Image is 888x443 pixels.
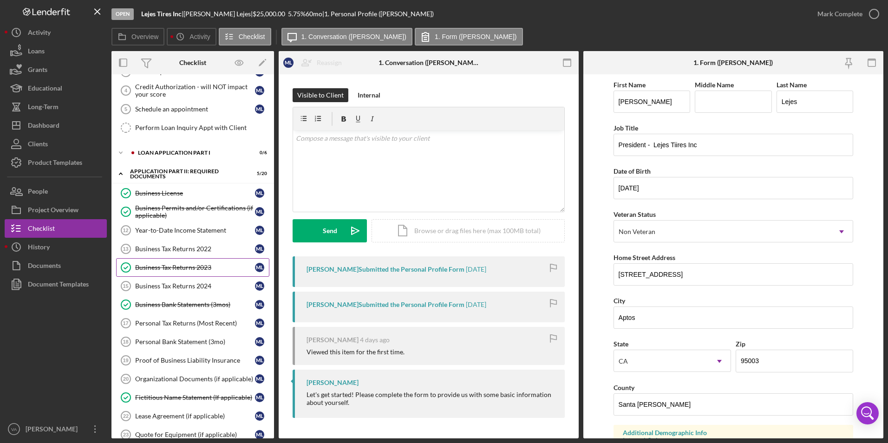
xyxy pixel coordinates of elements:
div: Business Tax Returns 2024 [135,282,255,290]
div: $25,000.00 [253,10,288,18]
div: [PERSON_NAME] Lejes | [183,10,253,18]
a: 22Lease Agreement (if applicable)ML [116,407,269,425]
div: 5.75 % [288,10,306,18]
div: Long-Term [28,98,59,118]
a: Educational [5,79,107,98]
div: M L [255,300,264,309]
a: Dashboard [5,116,107,135]
a: Activity [5,23,107,42]
div: Viewed this item for the first time. [307,348,405,356]
div: Mark Complete [817,5,862,23]
button: Mark Complete [808,5,883,23]
button: Project Overview [5,201,107,219]
label: Date of Birth [614,167,651,175]
button: People [5,182,107,201]
div: Send [323,219,337,242]
tspan: 17 [123,320,128,326]
a: 13Business Tax Returns 2022ML [116,240,269,258]
a: Business LicenseML [116,184,269,202]
div: Checklist [28,219,55,240]
div: [PERSON_NAME] Submitted the Personal Profile Form [307,301,464,308]
tspan: 18 [123,339,128,345]
a: Perform Loan Inquiry Appt with Client [116,118,269,137]
div: Product Templates [28,153,82,174]
button: 1. Conversation ([PERSON_NAME]) [281,28,412,46]
a: 15Business Tax Returns 2024ML [116,277,269,295]
tspan: 22 [123,413,129,419]
div: Clients [28,135,48,156]
button: Product Templates [5,153,107,172]
div: Schedule an appointment [135,105,255,113]
button: Internal [353,88,385,102]
button: Clients [5,135,107,153]
div: Non Veteran [619,228,655,235]
label: Overview [131,33,158,40]
div: Organizational Documents (if applicable) [135,375,255,383]
button: Checklist [219,28,271,46]
div: CA [619,358,628,365]
div: 1. Conversation ([PERSON_NAME]) [379,59,478,66]
div: M L [255,374,264,384]
div: Application Part II: Required Documents [130,169,244,179]
div: Grants [28,60,47,81]
div: M L [255,411,264,421]
div: Business Tax Returns 2022 [135,245,255,253]
button: Grants [5,60,107,79]
a: 18Personal Bank Statement (3mo)ML [116,332,269,351]
tspan: 12 [123,228,128,233]
div: Checklist [179,59,206,66]
div: [PERSON_NAME] [307,379,359,386]
a: Document Templates [5,275,107,293]
time: 2025-08-28 02:06 [466,266,486,273]
div: 60 mo [306,10,322,18]
div: [PERSON_NAME] [23,420,84,441]
div: Personal Tax Returns (Most Recent) [135,319,255,327]
div: Business Tax Returns 2023 [135,264,255,271]
div: Fictitious Name Statement (If applicable) [135,394,255,401]
label: Checklist [239,33,265,40]
div: Lease Agreement (if applicable) [135,412,255,420]
div: Business Bank Statements (3mos) [135,301,255,308]
button: History [5,238,107,256]
div: Dashboard [28,116,59,137]
div: History [28,238,50,259]
a: 19Proof of Business Liability InsuranceML [116,351,269,370]
a: 4Credit Authorization - will NOT impact your scoreML [116,81,269,100]
div: Proof of Business Liability Insurance [135,357,255,364]
button: Visible to Client [293,88,348,102]
div: M L [255,319,264,328]
a: 5Schedule an appointmentML [116,100,269,118]
button: Activity [167,28,216,46]
div: Internal [358,88,380,102]
button: Long-Term [5,98,107,116]
div: M L [255,104,264,114]
label: Job Title [614,124,638,132]
label: County [614,384,634,391]
div: M L [255,207,264,216]
div: M L [255,337,264,346]
time: 2025-08-28 01:58 [466,301,486,308]
a: Fictitious Name Statement (If applicable)ML [116,388,269,407]
a: Business Tax Returns 2023ML [116,258,269,277]
div: | 1. Personal Profile ([PERSON_NAME]) [322,10,434,18]
div: Loan Application Part I [138,150,244,156]
div: Activity [28,23,51,44]
div: Reassign [317,53,342,72]
div: 0 / 6 [250,150,267,156]
button: Checklist [5,219,107,238]
div: M L [255,189,264,198]
a: 17Personal Tax Returns (Most Recent)ML [116,314,269,332]
div: Credit Authorization - will NOT impact your score [135,83,255,98]
div: | [141,10,183,18]
div: [PERSON_NAME] Submitted the Personal Profile Form [307,266,464,273]
div: People [28,182,48,203]
label: Middle Name [695,81,734,89]
div: M L [255,263,264,272]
